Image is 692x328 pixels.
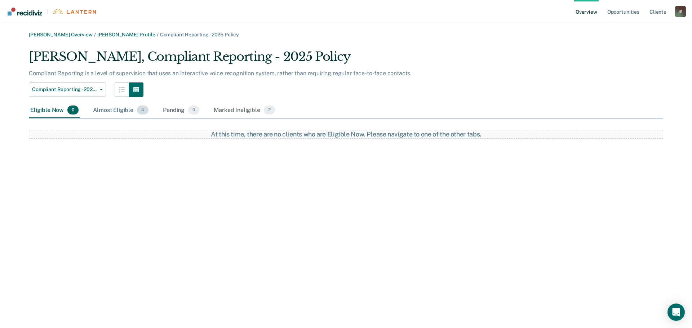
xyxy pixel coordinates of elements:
[155,32,160,37] span: /
[160,32,239,37] span: Compliant Reporting - 2025 Policy
[92,103,150,118] div: Almost Eligible4
[264,105,275,115] span: 2
[667,304,685,321] div: Open Intercom Messenger
[8,8,42,15] img: Recidiviz
[188,130,505,138] div: At this time, there are no clients who are Eligible Now. Please navigate to one of the other tabs.
[32,86,97,93] span: Compliant Reporting - 2025 Policy
[188,105,199,115] span: 0
[97,32,155,37] a: [PERSON_NAME] Profile
[212,103,276,118] div: Marked Ineligible2
[29,32,93,37] a: [PERSON_NAME] Overview
[67,105,79,115] span: 0
[161,103,201,118] div: Pending0
[675,6,686,17] button: Profile dropdown button
[93,32,97,37] span: /
[42,8,52,14] span: |
[137,105,148,115] span: 4
[29,70,412,77] p: Compliant Reporting is a level of supervision that uses an interactive voice recognition system, ...
[675,6,686,17] div: J B
[29,49,548,70] div: [PERSON_NAME], Compliant Reporting - 2025 Policy
[52,9,96,14] img: Lantern
[29,103,80,118] div: Eligible Now0
[29,82,106,97] button: Compliant Reporting - 2025 Policy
